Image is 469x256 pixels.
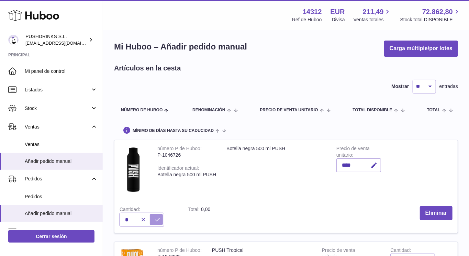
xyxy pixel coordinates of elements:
span: Mi panel de control [25,68,98,75]
span: Denominación [192,108,225,112]
label: Precio de venta unitario [336,146,370,159]
label: Total [188,207,201,214]
div: Ref de Huboo [292,16,322,23]
a: 211,49 Ventas totales [354,7,392,23]
span: [EMAIL_ADDRESS][DOMAIN_NAME] [25,40,101,46]
button: Eliminar [420,206,453,220]
label: Cantidad [120,207,140,214]
span: Stock total DISPONIBLE [400,16,461,23]
span: Mínimo de días hasta su caducidad [133,129,214,133]
span: Añadir pedido manual [25,210,98,217]
button: Carga múltiple/por lotes [384,41,458,57]
td: Botella negra 500 ml PUSH [221,140,331,201]
div: Botella negra 500 ml PUSH [157,171,216,178]
span: Añadir pedido manual [25,158,98,165]
label: Mostrar [391,83,409,90]
img: framos@pushdrinks.es [8,35,19,45]
div: Divisa [332,16,345,23]
span: 72.862,80 [422,7,453,16]
strong: 14312 [303,7,322,16]
div: P-1046726 [157,152,216,158]
strong: EUR [331,7,345,16]
span: Ventas totales [354,16,392,23]
span: Precio de venta unitario [260,108,318,112]
div: número P de Huboo [157,247,202,255]
div: PUSHDRINKS S.L. [25,33,87,46]
span: Pedidos [25,193,98,200]
label: Cantidad [390,247,411,255]
span: Total DISPONIBLE [353,108,392,112]
span: Total [427,108,440,112]
span: Número de Huboo [121,108,163,112]
div: Identificador actual [157,165,199,172]
span: Stock [25,105,90,112]
a: 72.862,80 Stock total DISPONIBLE [400,7,461,23]
h1: Mi Huboo – Añadir pedido manual [114,41,247,52]
span: Pedidos [25,176,90,182]
img: Botella negra 500 ml PUSH [120,145,147,194]
h2: Artículos en la cesta [114,64,181,73]
span: 0,00 [201,207,210,212]
div: número P de Huboo [157,146,202,153]
span: 211,49 [363,7,384,16]
span: Ventas [25,141,98,148]
span: entradas [439,83,458,90]
span: Listados [25,87,90,93]
a: Cerrar sesión [8,230,94,243]
span: Uso [25,228,98,234]
span: Ventas [25,124,90,130]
